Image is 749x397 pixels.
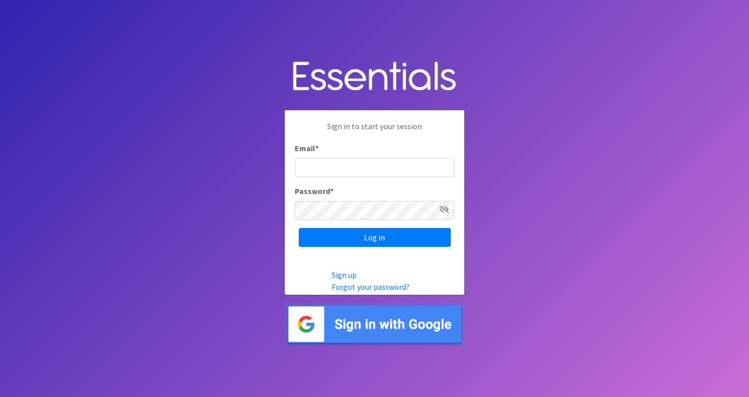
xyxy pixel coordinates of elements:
[330,186,334,196] abbr: required
[332,282,409,292] a: Forgot your password?
[299,228,451,247] input: Log in
[285,303,464,346] img: Sign in with Google
[332,270,357,280] a: Sign up
[295,142,319,154] label: Email
[315,143,319,153] abbr: required
[285,51,464,103] img: Human Essentials
[295,120,454,142] p: Sign in to start your session
[295,185,334,197] label: Password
